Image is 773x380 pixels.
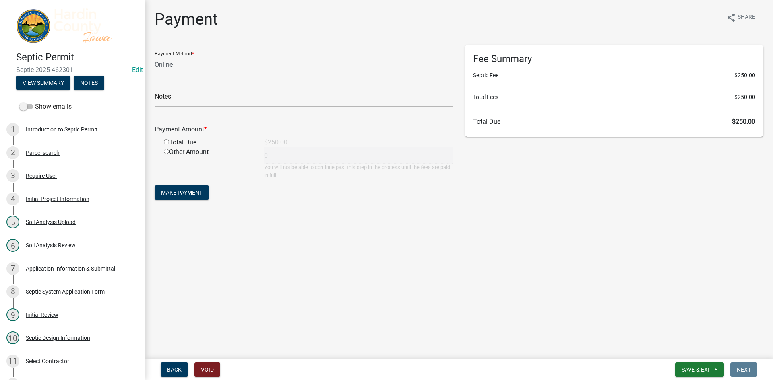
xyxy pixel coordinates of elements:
[6,355,19,368] div: 11
[16,8,132,43] img: Hardin County, Iowa
[149,125,459,134] div: Payment Amount
[473,71,755,80] li: Septic Fee
[738,13,755,23] span: Share
[6,239,19,252] div: 6
[74,80,104,87] wm-modal-confirm: Notes
[16,80,70,87] wm-modal-confirm: Summary
[730,362,757,377] button: Next
[158,147,258,179] div: Other Amount
[6,146,19,159] div: 2
[132,66,143,74] a: Edit
[16,66,129,74] span: Septic-2025-462301
[6,216,19,228] div: 5
[734,71,755,80] span: $250.00
[732,118,755,125] span: $250.00
[26,219,76,225] div: Soil Analysis Upload
[16,76,70,90] button: View Summary
[161,362,188,377] button: Back
[26,127,97,132] div: Introduction to Septic Permit
[737,366,751,373] span: Next
[6,285,19,298] div: 8
[6,169,19,182] div: 3
[6,262,19,275] div: 7
[158,138,258,147] div: Total Due
[726,13,736,23] i: share
[194,362,220,377] button: Void
[6,331,19,344] div: 10
[26,173,57,179] div: Require User
[473,93,755,101] li: Total Fees
[19,102,72,111] label: Show emails
[6,193,19,205] div: 4
[26,242,76,248] div: Soil Analysis Review
[682,366,713,373] span: Save & Exit
[155,185,209,200] button: Make Payment
[16,51,138,63] h4: Septic Permit
[26,335,90,341] div: Septic Design Information
[6,123,19,136] div: 1
[132,66,143,74] wm-modal-confirm: Edit Application Number
[720,10,762,25] button: shareShare
[734,93,755,101] span: $250.00
[26,358,69,364] div: Select Contractor
[473,118,755,125] h6: Total Due
[161,189,203,196] span: Make Payment
[26,312,58,318] div: Initial Review
[26,150,60,156] div: Parcel search
[26,266,115,271] div: Application Information & Submittal
[6,308,19,321] div: 9
[26,289,105,294] div: Septic System Application Form
[74,76,104,90] button: Notes
[26,196,89,202] div: Initial Project Information
[675,362,724,377] button: Save & Exit
[167,366,182,373] span: Back
[473,53,755,65] h6: Fee Summary
[155,10,218,29] h1: Payment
